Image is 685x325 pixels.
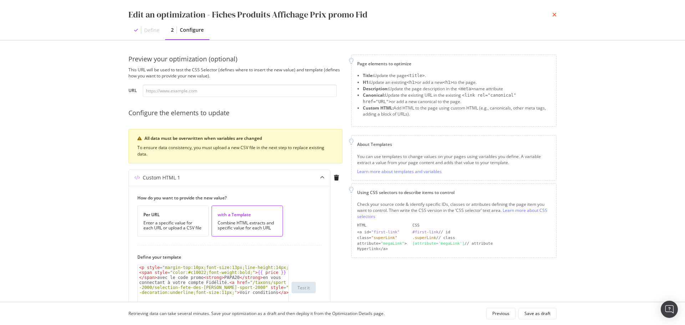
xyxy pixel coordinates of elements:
[128,9,367,21] div: Edit an optimization - Fiches Produits Affichage Prix promo Fid
[371,235,397,240] div: "superLink"
[128,310,385,316] div: Retrieving data can take several minutes. Save your optimization as a draft and then deploy it fr...
[357,201,550,219] div: Check your source code & identify specific IDs, classes or attributes defining the page item you ...
[363,79,550,86] li: Update an existing or add a new to the page.
[143,220,203,230] div: Enter a specific value for each URL or upload a CSV file
[291,282,316,293] button: Test it
[143,85,337,97] input: https://www.example.com
[412,230,438,234] div: #first-link
[143,174,180,181] div: Custom HTML 1
[144,27,159,34] div: Define
[171,26,174,34] div: 2
[552,9,557,21] div: times
[363,105,550,117] li: Add HTML to the page using custom HTML (e.g., canonicals, other meta tags, adding a block of URLs).
[412,241,550,247] div: // attribute
[363,72,550,79] li: Update the page .
[363,86,389,92] strong: Description:
[458,86,473,91] span: <meta>
[363,92,385,98] strong: Canonical:
[128,67,342,79] div: This URL will be used to test the CSS Selector (defines where to insert the new value) and templa...
[524,310,550,316] div: Save as draft
[137,195,316,201] label: How do you want to provide the new value?
[363,92,550,105] li: Update the existing URL in the existing or add a new canonical to the page.
[180,26,204,34] div: Configure
[357,241,407,247] div: attribute= >
[492,310,509,316] div: Previous
[412,229,550,235] div: // id
[363,105,394,111] strong: Custom HTML:
[363,72,374,78] strong: Title:
[357,61,550,67] div: Page elements to optimize
[357,235,407,241] div: class=
[357,223,407,228] div: HTML
[407,80,417,85] span: <h1>
[128,108,342,118] div: Configure the elements to update
[371,230,400,234] div: "first-link"
[137,144,334,157] div: To ensure data consistency, you must upload a new CSV file in the next step to replace existing d...
[407,73,425,78] span: <title>
[443,80,453,85] span: <h1>
[412,223,550,228] div: CSS
[298,285,310,291] div: Test it
[357,229,407,235] div: <a id=
[218,220,277,230] div: Combine HTML extracts and specific value for each URL
[412,235,436,240] div: .superLink
[518,308,557,319] button: Save as draft
[357,141,550,147] div: About Templates
[144,135,334,142] div: All data must be overwritten when variables are changed
[128,129,342,163] div: warning banner
[381,241,404,246] div: "megaLink"
[357,246,407,252] div: Hyperlink</a>
[128,55,342,64] div: Preview your optimization (optional)
[412,241,465,246] div: [attribute='megaLink']
[143,212,203,218] div: Per URL
[363,86,550,92] li: Update the page description in the name attribute
[357,189,550,195] div: Using CSS selectors to describe items to control
[412,235,550,241] div: // class
[128,87,137,95] label: URL
[357,207,547,219] a: Learn more about CSS selectors
[486,308,516,319] button: Previous
[357,153,550,166] div: You can use templates to change values on your pages using variables you define. A variable extra...
[363,79,370,85] strong: H1:
[137,254,316,260] label: Define your template
[661,301,678,318] div: Open Intercom Messenger
[218,212,277,218] div: with a Template
[357,168,442,174] a: Learn more about templates and variables
[363,93,516,104] span: <link rel="canonical" href="URL">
